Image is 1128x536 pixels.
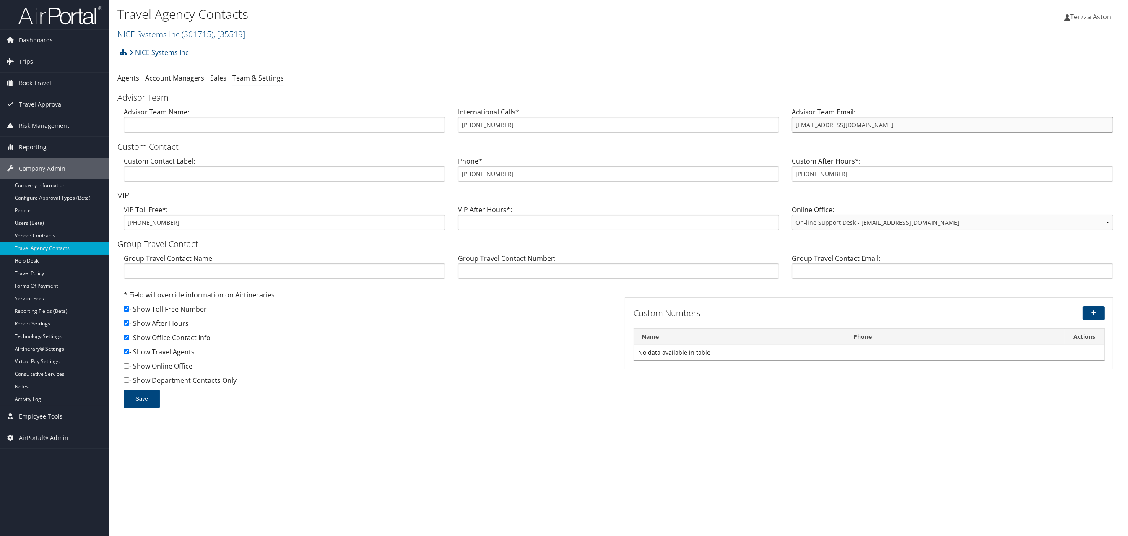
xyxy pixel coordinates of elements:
[210,73,226,83] a: Sales
[117,190,1120,201] h3: VIP
[452,107,786,139] div: International Calls*:
[19,30,53,51] span: Dashboards
[634,329,846,345] th: Name: activate to sort column descending
[117,107,452,139] div: Advisor Team Name:
[117,5,785,23] h1: Travel Agency Contacts
[145,73,204,83] a: Account Managers
[1065,329,1104,345] th: Actions: activate to sort column ascending
[634,345,1104,360] td: No data available in table
[129,44,189,61] a: NICE Systems Inc
[785,156,1120,188] div: Custom After Hours*:
[19,158,65,179] span: Company Admin
[232,73,284,83] a: Team & Settings
[124,333,612,347] div: - Show Office Contact Info
[117,73,139,83] a: Agents
[19,51,33,72] span: Trips
[117,156,452,188] div: Custom Contact Label:
[124,318,612,333] div: - Show After Hours
[124,304,612,318] div: - Show Toll Free Number
[452,253,786,286] div: Group Travel Contact Number:
[124,375,612,390] div: - Show Department Contacts Only
[19,94,63,115] span: Travel Approval
[634,307,945,319] h3: Custom Numbers
[18,5,102,25] img: airportal-logo.png
[19,137,47,158] span: Reporting
[19,73,51,94] span: Book Travel
[182,29,213,40] span: ( 301715 )
[124,390,160,408] button: Save
[117,29,245,40] a: NICE Systems Inc
[1064,4,1120,29] a: Terzza Aston
[19,115,69,136] span: Risk Management
[117,92,1120,104] h3: Advisor Team
[117,238,1120,250] h3: Group Travel Contact
[213,29,245,40] span: , [ 35519 ]
[117,141,1120,153] h3: Custom Contact
[785,253,1120,286] div: Group Travel Contact Email:
[785,205,1120,237] div: Online Office:
[785,107,1120,139] div: Advisor Team Email:
[117,253,452,286] div: Group Travel Contact Name:
[19,406,62,427] span: Employee Tools
[124,361,612,375] div: - Show Online Office
[124,290,612,304] div: * Field will override information on Airtineraries.
[1070,12,1111,21] span: Terzza Aston
[19,427,68,448] span: AirPortal® Admin
[124,347,612,361] div: - Show Travel Agents
[452,156,786,188] div: Phone*:
[117,205,452,237] div: VIP Toll Free*:
[846,329,1065,345] th: Phone: activate to sort column ascending
[452,205,786,237] div: VIP After Hours*:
